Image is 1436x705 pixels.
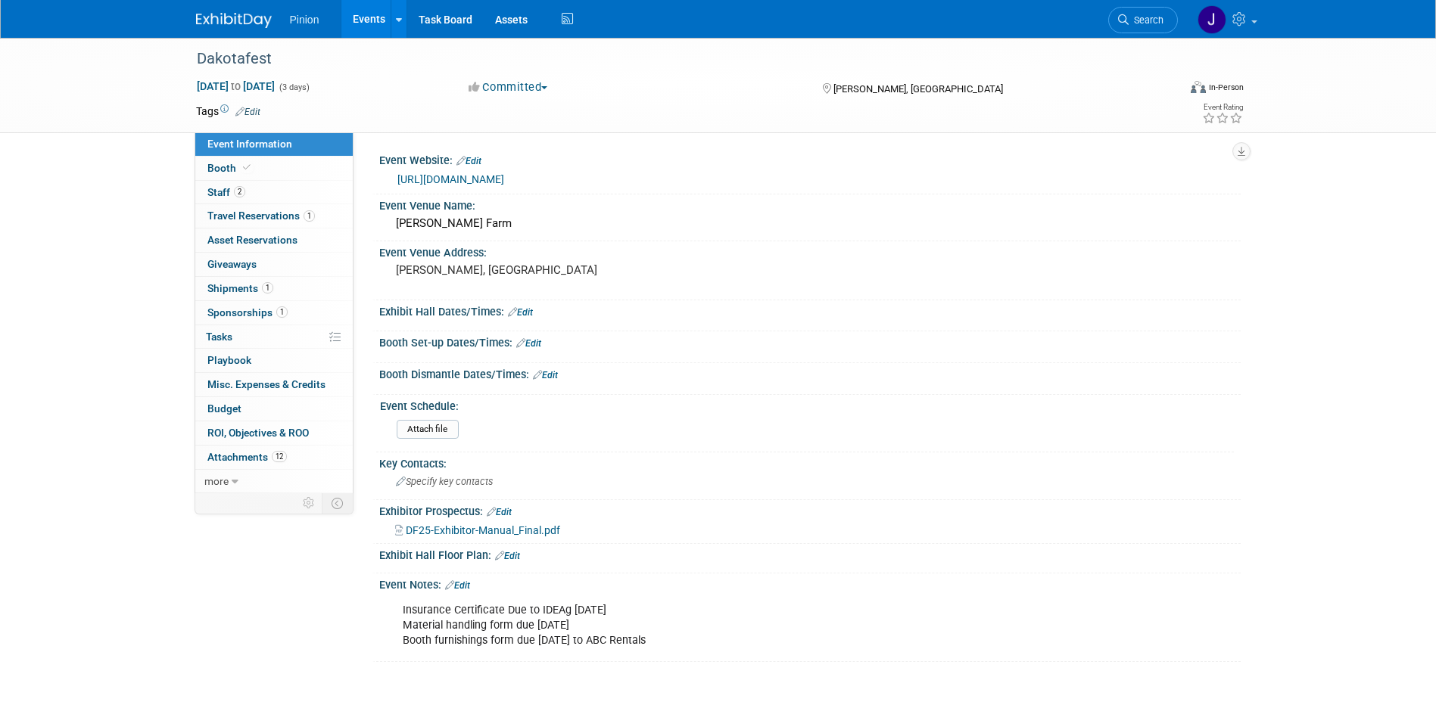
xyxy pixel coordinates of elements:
[445,580,470,591] a: Edit
[495,551,520,561] a: Edit
[1129,14,1163,26] span: Search
[195,470,353,493] a: more
[833,83,1003,95] span: [PERSON_NAME], [GEOGRAPHIC_DATA]
[397,173,504,185] a: [URL][DOMAIN_NAME]
[396,263,721,277] pre: [PERSON_NAME], [GEOGRAPHIC_DATA]
[207,306,288,318] span: Sponsorships
[379,331,1241,351] div: Booth Set-up Dates/Times:
[207,402,241,415] span: Budget
[508,307,533,318] a: Edit
[207,186,245,198] span: Staff
[406,524,560,536] span: DF25-Exhibitor-Manual_Final.pdf
[195,301,353,325] a: Sponsorships1
[195,349,353,372] a: Playbook
[206,331,232,343] span: Tasks
[207,258,257,270] span: Giveaways
[278,82,310,92] span: (3 days)
[229,80,243,92] span: to
[272,451,287,462] span: 12
[192,45,1155,73] div: Dakotafest
[516,338,541,349] a: Edit
[322,493,353,513] td: Toggle Event Tabs
[262,282,273,293] span: 1
[207,138,292,150] span: Event Information
[196,13,272,28] img: ExhibitDay
[195,253,353,276] a: Giveaways
[207,210,315,222] span: Travel Reservations
[204,475,229,487] span: more
[195,373,353,396] a: Misc. Expenses & Credits
[207,451,287,463] span: Attachments
[1108,7,1178,33] a: Search
[379,573,1241,593] div: Event Notes:
[391,212,1229,235] div: [PERSON_NAME] Farm
[379,363,1241,383] div: Booth Dismantle Dates/Times:
[276,306,288,318] span: 1
[196,104,260,119] td: Tags
[296,493,322,513] td: Personalize Event Tab Strip
[207,354,251,366] span: Playbook
[456,156,481,166] a: Edit
[395,524,560,536] a: DF25-Exhibitor-Manual_Final.pdf
[533,370,558,380] a: Edit
[235,107,260,117] a: Edit
[379,241,1241,260] div: Event Venue Address:
[207,282,273,294] span: Shipments
[207,427,309,439] span: ROI, Objectives & ROO
[379,149,1241,169] div: Event Website:
[195,228,353,252] a: Asset Reservations
[195,277,353,300] a: Shipments1
[1202,104,1243,111] div: Event Rating
[207,234,297,246] span: Asset Reservations
[379,300,1241,320] div: Exhibit Hall Dates/Times:
[1208,82,1244,93] div: In-Person
[195,132,353,156] a: Event Information
[1191,81,1206,93] img: Format-Inperson.png
[195,325,353,349] a: Tasks
[195,397,353,421] a: Budget
[392,595,1074,656] div: Insurance Certificate Due to IDEAg [DATE] Material handling form due [DATE] Booth furnishings for...
[195,421,353,445] a: ROI, Objectives & ROO
[196,79,276,93] span: [DATE] [DATE]
[290,14,319,26] span: Pinion
[379,544,1241,564] div: Exhibit Hall Floor Plan:
[1089,79,1244,101] div: Event Format
[207,162,254,174] span: Booth
[1198,5,1226,34] img: Jennifer Plumisto
[195,204,353,228] a: Travel Reservations1
[195,181,353,204] a: Staff2
[380,395,1234,414] div: Event Schedule:
[195,157,353,180] a: Booth
[379,194,1241,213] div: Event Venue Name:
[304,210,315,222] span: 1
[243,163,251,172] i: Booth reservation complete
[463,79,553,95] button: Committed
[487,507,512,517] a: Edit
[396,476,493,487] span: Specify key contacts
[234,186,245,197] span: 2
[195,446,353,469] a: Attachments12
[379,500,1241,520] div: Exhibitor Prospectus:
[207,378,326,390] span: Misc. Expenses & Credits
[379,452,1241,471] div: Key Contacts:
